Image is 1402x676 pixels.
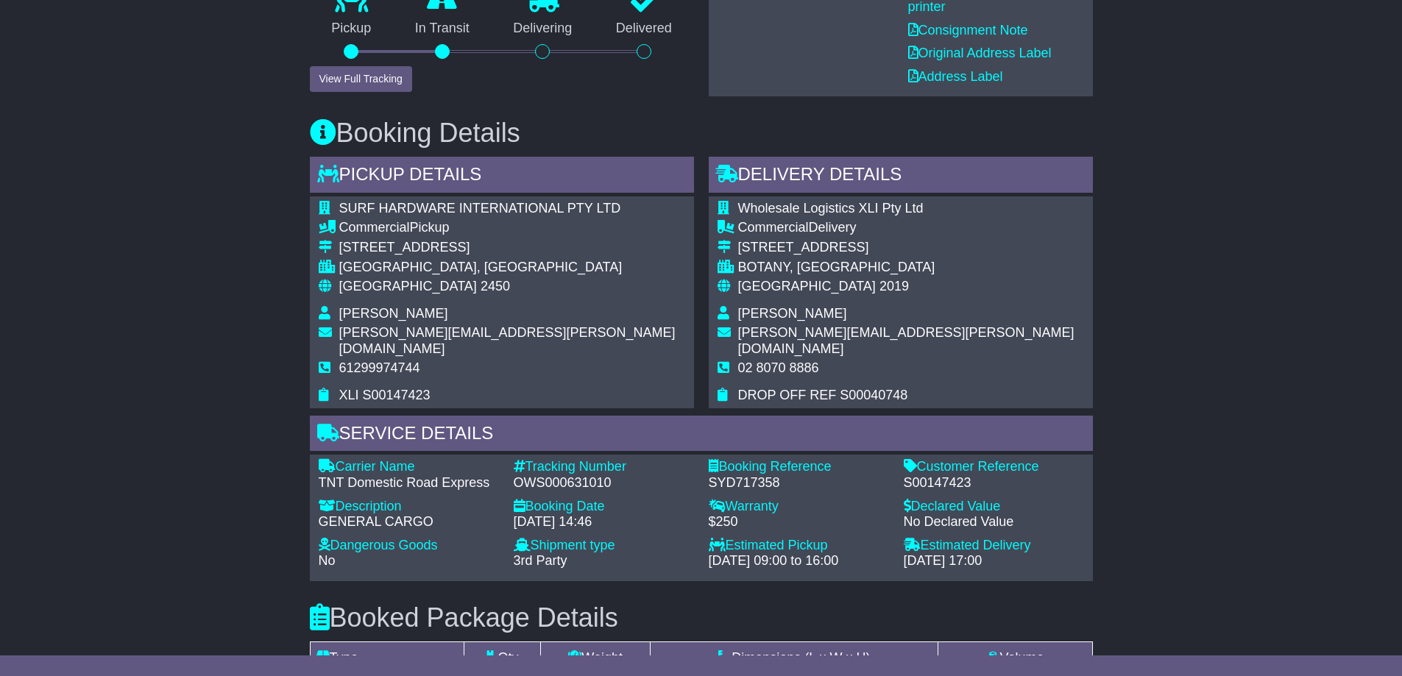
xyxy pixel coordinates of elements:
[738,260,1084,276] div: BOTANY, [GEOGRAPHIC_DATA]
[594,21,694,37] p: Delivered
[492,21,595,37] p: Delivering
[319,553,336,568] span: No
[310,118,1093,148] h3: Booking Details
[319,514,499,530] div: GENERAL CARGO
[319,459,499,475] div: Carrier Name
[709,459,889,475] div: Booking Reference
[310,66,412,92] button: View Full Tracking
[514,459,694,475] div: Tracking Number
[514,538,694,554] div: Shipment type
[709,553,889,569] div: [DATE] 09:00 to 16:00
[339,240,685,256] div: [STREET_ADDRESS]
[481,279,510,293] span: 2450
[514,514,694,530] div: [DATE] 14:46
[310,603,1093,633] h3: Booked Package Details
[738,240,1084,256] div: [STREET_ADDRESS]
[904,459,1084,475] div: Customer Reference
[908,46,1052,60] a: Original Address Label
[339,220,410,235] span: Commercial
[339,325,676,356] span: [PERSON_NAME][EMAIL_ADDRESS][PERSON_NAME][DOMAIN_NAME]
[651,641,938,674] td: Dimensions (L x W x H)
[310,157,694,196] div: Pickup Details
[514,475,694,491] div: OWS000631010
[464,641,541,674] td: Qty.
[310,21,394,37] p: Pickup
[310,641,464,674] td: Type
[339,388,431,402] span: XLI S00147423
[904,499,1084,515] div: Declared Value
[514,499,694,515] div: Booking Date
[339,279,477,293] span: [GEOGRAPHIC_DATA]
[319,499,499,515] div: Description
[908,69,1003,84] a: Address Label
[541,641,651,674] td: Weight
[938,641,1092,674] td: Volume
[514,553,567,568] span: 3rd Party
[310,416,1093,455] div: Service Details
[319,538,499,554] div: Dangerous Goods
[738,360,819,375] span: 02 8070 8886
[339,220,685,236] div: Pickup
[339,306,448,321] span: [PERSON_NAME]
[339,260,685,276] div: [GEOGRAPHIC_DATA], [GEOGRAPHIC_DATA]
[879,279,909,293] span: 2019
[908,23,1028,38] a: Consignment Note
[904,553,1084,569] div: [DATE] 17:00
[738,306,847,321] span: [PERSON_NAME]
[319,475,499,491] div: TNT Domestic Road Express
[738,201,924,216] span: Wholesale Logistics XLI Pty Ltd
[393,21,492,37] p: In Transit
[709,475,889,491] div: SYD717358
[709,157,1093,196] div: Delivery Details
[904,538,1084,554] div: Estimated Delivery
[738,220,1084,236] div: Delivery
[709,499,889,515] div: Warranty
[738,279,876,293] span: [GEOGRAPHIC_DATA]
[738,220,809,235] span: Commercial
[904,514,1084,530] div: No Declared Value
[339,360,420,375] span: 61299974744
[709,538,889,554] div: Estimated Pickup
[339,201,621,216] span: SURF HARDWARE INTERNATIONAL PTY LTD
[904,475,1084,491] div: S00147423
[738,388,908,402] span: DROP OFF REF S00040748
[709,514,889,530] div: $250
[738,325,1074,356] span: [PERSON_NAME][EMAIL_ADDRESS][PERSON_NAME][DOMAIN_NAME]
